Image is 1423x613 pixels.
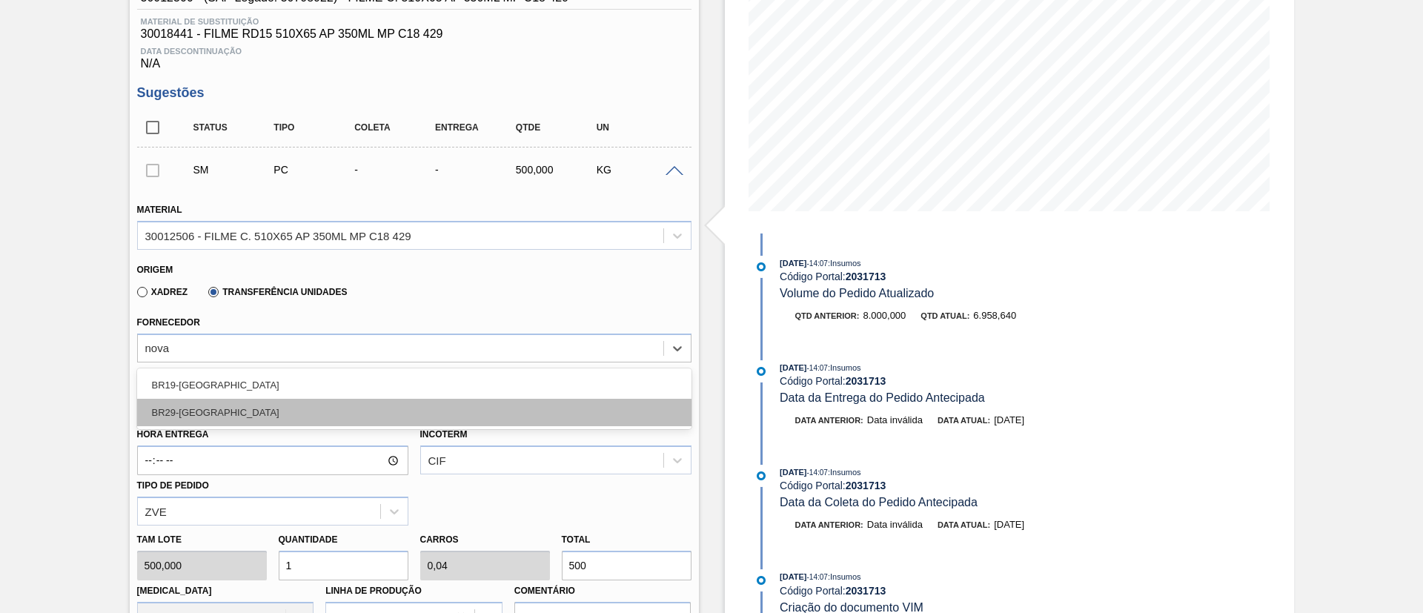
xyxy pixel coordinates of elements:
[780,375,1132,387] div: Código Portal:
[846,271,886,282] strong: 2031713
[780,480,1132,491] div: Código Portal:
[137,85,691,101] h3: Sugestões
[780,572,806,581] span: [DATE]
[190,164,279,176] div: Sugestão Manual
[921,311,969,320] span: Qtd atual:
[780,468,806,477] span: [DATE]
[141,27,688,41] span: 30018441 - FILME RD15 510X65 AP 350ML MP C18 429
[757,471,766,480] img: atual
[780,585,1132,597] div: Código Portal:
[137,205,182,215] label: Material
[795,520,863,529] span: Data anterior:
[141,47,688,56] span: Data Descontinuação
[757,262,766,271] img: atual
[846,375,886,387] strong: 2031713
[420,534,459,545] label: Carros
[780,271,1132,282] div: Código Portal:
[807,468,828,477] span: - 14:07
[780,363,806,372] span: [DATE]
[780,391,985,404] span: Data da Entrega do Pedido Antecipada
[828,259,861,268] span: : Insumos
[325,586,422,596] label: Linha de Produção
[514,580,691,602] label: Comentário
[757,576,766,585] img: atual
[780,287,934,299] span: Volume do Pedido Atualizado
[137,371,691,399] div: BR19-[GEOGRAPHIC_DATA]
[780,259,806,268] span: [DATE]
[141,17,688,26] span: Material de Substituição
[593,164,683,176] div: KG
[593,122,683,133] div: UN
[270,164,359,176] div: Pedido de Compra
[145,505,167,517] div: ZVE
[512,122,602,133] div: Qtde
[795,416,863,425] span: Data anterior:
[351,122,440,133] div: Coleta
[795,311,860,320] span: Qtd anterior:
[137,399,691,426] div: BR29-[GEOGRAPHIC_DATA]
[828,363,861,372] span: : Insumos
[420,429,468,440] label: Incoterm
[137,424,408,445] label: Hora Entrega
[190,122,279,133] div: Status
[807,259,828,268] span: - 14:07
[428,454,446,467] div: CIF
[846,585,886,597] strong: 2031713
[807,364,828,372] span: - 14:07
[867,519,923,530] span: Data inválida
[863,310,906,321] span: 8.000,000
[938,520,990,529] span: Data atual:
[994,414,1024,425] span: [DATE]
[351,164,440,176] div: -
[867,414,923,425] span: Data inválida
[431,164,521,176] div: -
[938,416,990,425] span: Data atual:
[431,122,521,133] div: Entrega
[807,573,828,581] span: - 14:07
[137,480,209,491] label: Tipo de pedido
[137,287,188,297] label: Xadrez
[973,310,1016,321] span: 6.958,640
[757,367,766,376] img: atual
[137,529,267,551] label: Tam lote
[270,122,359,133] div: Tipo
[137,317,200,328] label: Fornecedor
[137,41,691,70] div: N/A
[145,229,411,242] div: 30012506 - FILME C. 510X65 AP 350ML MP C18 429
[562,534,591,545] label: Total
[137,265,173,275] label: Origem
[780,496,978,508] span: Data da Coleta do Pedido Antecipada
[828,468,861,477] span: : Insumos
[994,519,1024,530] span: [DATE]
[137,586,212,596] label: [MEDICAL_DATA]
[512,164,602,176] div: 500,000
[279,534,338,545] label: Quantidade
[208,287,347,297] label: Transferência Unidades
[828,572,861,581] span: : Insumos
[846,480,886,491] strong: 2031713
